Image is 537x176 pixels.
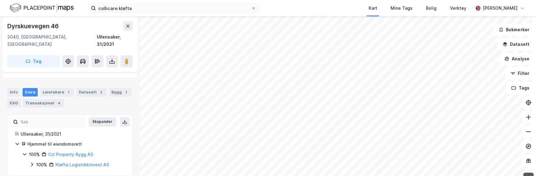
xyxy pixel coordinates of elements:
div: Hjemmel til eiendomsrett [27,140,125,148]
div: Mine Tags [391,5,412,12]
button: Bokmerker [493,24,535,36]
div: Transaksjoner [23,99,65,107]
div: 100% [36,161,47,168]
button: Analyse [499,53,535,65]
input: Søk på adresse, matrikkel, gårdeiere, leietakere eller personer [96,4,251,13]
div: Info [7,88,20,96]
div: Bolig [426,5,437,12]
div: Verktøy [450,5,466,12]
iframe: Chat Widget [507,147,537,176]
div: 100% [29,151,40,158]
img: logo.f888ab2527a4732fd821a326f86c7f29.svg [10,3,74,13]
div: Bygg [109,88,132,96]
button: Datasett [497,38,535,50]
div: Leietakere [40,88,74,96]
div: 2040, [GEOGRAPHIC_DATA], [GEOGRAPHIC_DATA] [7,33,97,48]
div: 2 [98,89,104,95]
div: 1 [123,89,129,95]
div: [PERSON_NAME] [483,5,518,12]
a: Kløfta Logistikkinvest AS [55,162,109,167]
div: Ullensaker, 31/2021 [21,130,125,138]
div: 1 [65,89,72,95]
button: Filter [505,67,535,80]
div: ESG [7,99,20,107]
button: Tag [7,55,60,67]
div: Kart [369,5,377,12]
div: Ullensaker, 31/2021 [97,33,133,48]
div: Eiere [23,88,38,96]
div: 4 [56,100,62,106]
a: Ccl Property Bygg AS [48,152,93,157]
button: Ekspander [89,117,116,127]
input: Søk [18,117,85,127]
div: Dyrskuevegen 46 [7,21,60,31]
div: Datasett [76,88,107,96]
button: Tags [506,82,535,94]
